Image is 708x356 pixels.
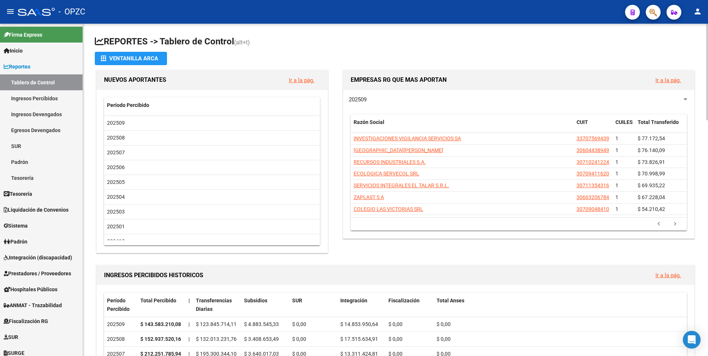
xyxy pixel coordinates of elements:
[4,190,32,198] span: Tesorería
[107,194,125,200] span: 202504
[289,293,337,317] datatable-header-cell: SUR
[635,114,687,139] datatable-header-cell: Total Transferido
[577,171,609,177] span: 30709411620
[351,76,447,83] span: EMPRESAS RG QUE MAS APORTAN
[107,335,134,343] div: 202508
[289,77,314,84] a: Ir a la pág.
[683,331,701,349] div: Open Intercom Messenger
[6,7,15,16] mat-icon: menu
[107,209,125,215] span: 202503
[4,301,62,309] span: ANMAT - Trazabilidad
[388,336,403,342] span: $ 0,00
[244,336,279,342] span: $ 3.408.653,49
[4,285,57,293] span: Hospitales Públicos
[615,206,618,212] span: 1
[188,321,190,327] span: |
[577,147,609,153] span: 30604438949
[340,321,378,327] span: $ 14.853.950,64
[437,336,451,342] span: $ 0,00
[107,320,134,329] div: 202509
[292,321,306,327] span: $ 0,00
[638,194,665,200] span: $ 67.228,04
[4,222,28,230] span: Sistema
[577,135,609,141] span: 33707569439
[638,159,665,165] span: $ 73.826,91
[638,135,665,141] span: $ 77.172,54
[354,182,449,188] span: SERVICIOS INTEGRALES EL TALAR S.R.L.
[649,268,687,282] button: Ir a la pág.
[615,171,618,177] span: 1
[638,147,665,153] span: $ 76.140,09
[107,164,125,170] span: 202506
[196,336,237,342] span: $ 132.013.231,76
[577,182,609,188] span: 30711354316
[655,77,681,84] a: Ir a la pág.
[354,147,443,153] span: [GEOGRAPHIC_DATA][PERSON_NAME]
[655,272,681,279] a: Ir a la pág.
[104,97,407,113] datatable-header-cell: Período Percibido
[104,293,137,317] datatable-header-cell: Período Percibido
[349,96,367,103] span: 202509
[140,298,176,303] span: Total Percibido
[59,4,85,20] span: - OPZC
[107,150,125,155] span: 202507
[188,298,190,303] span: |
[95,36,696,48] h1: REPORTES -> Tablero de Control
[140,336,181,342] strong: $ 152.937.520,16
[4,206,69,214] span: Liquidación de Convenios
[574,114,612,139] datatable-header-cell: CUIT
[638,182,665,188] span: $ 69.935,22
[615,182,618,188] span: 1
[668,220,682,228] a: go to next page
[354,171,419,177] span: ECOLOGICA SERVECOL SRL
[107,298,130,312] span: Período Percibido
[351,114,574,139] datatable-header-cell: Razón Social
[638,171,665,177] span: $ 70.998,99
[196,321,237,327] span: $ 123.845.714,11
[615,119,633,125] span: CUILES
[354,159,426,165] span: RECURSOS INDUSTRIALES S.A.
[612,114,635,139] datatable-header-cell: CUILES
[649,73,687,87] button: Ir a la pág.
[292,298,302,303] span: SUR
[615,147,618,153] span: 1
[196,298,232,312] span: Transferencias Diarias
[354,206,423,212] span: COLEGIO LAS VICTORIAS SRL
[292,336,306,342] span: $ 0,00
[244,298,267,303] span: Subsidios
[340,298,367,303] span: Integración
[577,194,609,200] span: 30663206784
[577,119,588,125] span: CUIT
[652,220,666,228] a: go to previous page
[354,119,384,125] span: Razón Social
[337,293,385,317] datatable-header-cell: Integración
[186,293,193,317] datatable-header-cell: |
[193,293,241,317] datatable-header-cell: Transferencias Diarias
[188,336,190,342] span: |
[385,293,434,317] datatable-header-cell: Fiscalización
[693,7,702,16] mat-icon: person
[638,119,679,125] span: Total Transferido
[244,321,279,327] span: $ 4.883.545,33
[140,321,181,327] strong: $ 143.583.210,08
[234,39,250,46] span: (alt+t)
[104,76,166,83] span: NUEVOS APORTANTES
[615,194,618,200] span: 1
[104,272,203,279] span: INGRESOS PERCIBIDOS HISTORICOS
[437,321,451,327] span: $ 0,00
[437,298,464,303] span: Total Anses
[577,206,609,212] span: 30709048410
[388,321,403,327] span: $ 0,00
[615,135,618,141] span: 1
[4,31,42,39] span: Firma Express
[4,269,71,278] span: Prestadores / Proveedores
[4,238,27,246] span: Padrón
[388,298,420,303] span: Fiscalización
[4,333,18,341] span: SUR
[354,194,384,200] span: ZAPLAST S A
[107,135,125,141] span: 202508
[577,159,609,165] span: 30710241224
[4,253,72,262] span: Integración (discapacidad)
[4,63,30,71] span: Reportes
[107,120,125,126] span: 202509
